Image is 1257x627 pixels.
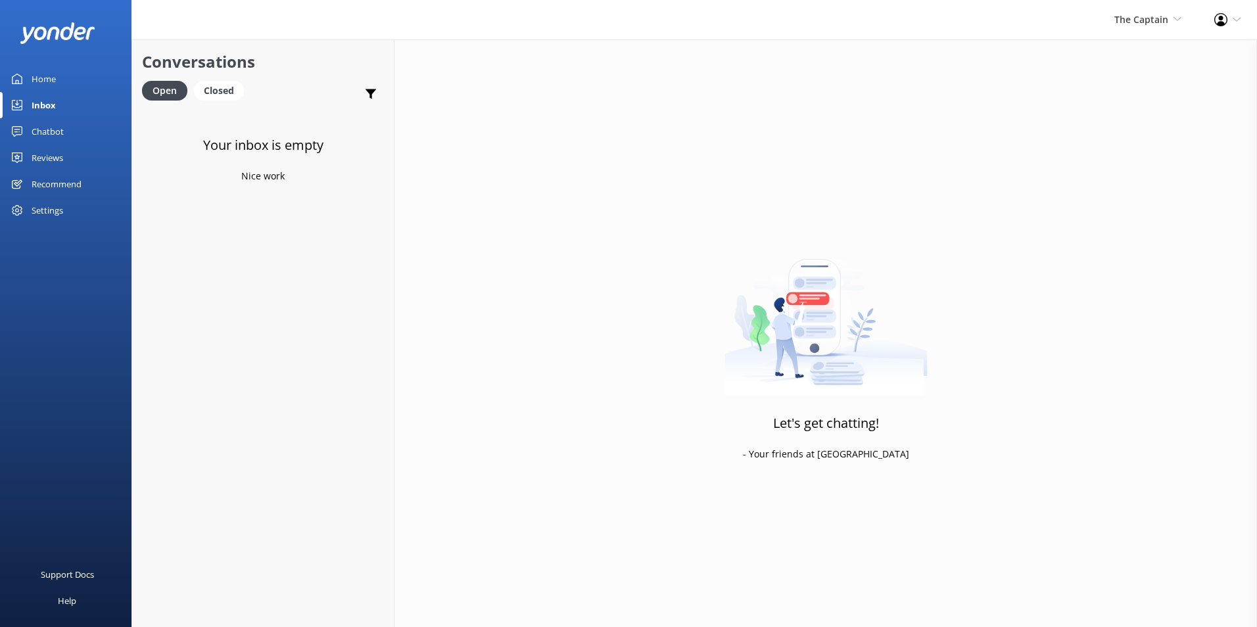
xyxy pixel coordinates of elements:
[203,135,323,156] h3: Your inbox is empty
[194,83,250,97] a: Closed
[32,145,63,171] div: Reviews
[32,171,82,197] div: Recommend
[724,231,928,396] img: artwork of a man stealing a conversation from at giant smartphone
[773,413,879,434] h3: Let's get chatting!
[142,49,384,74] h2: Conversations
[194,81,244,101] div: Closed
[32,118,64,145] div: Chatbot
[41,561,94,588] div: Support Docs
[142,81,187,101] div: Open
[32,66,56,92] div: Home
[32,197,63,223] div: Settings
[58,588,76,614] div: Help
[743,447,909,461] p: - Your friends at [GEOGRAPHIC_DATA]
[1114,13,1168,26] span: The Captain
[142,83,194,97] a: Open
[32,92,56,118] div: Inbox
[20,22,95,44] img: yonder-white-logo.png
[241,169,285,183] p: Nice work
